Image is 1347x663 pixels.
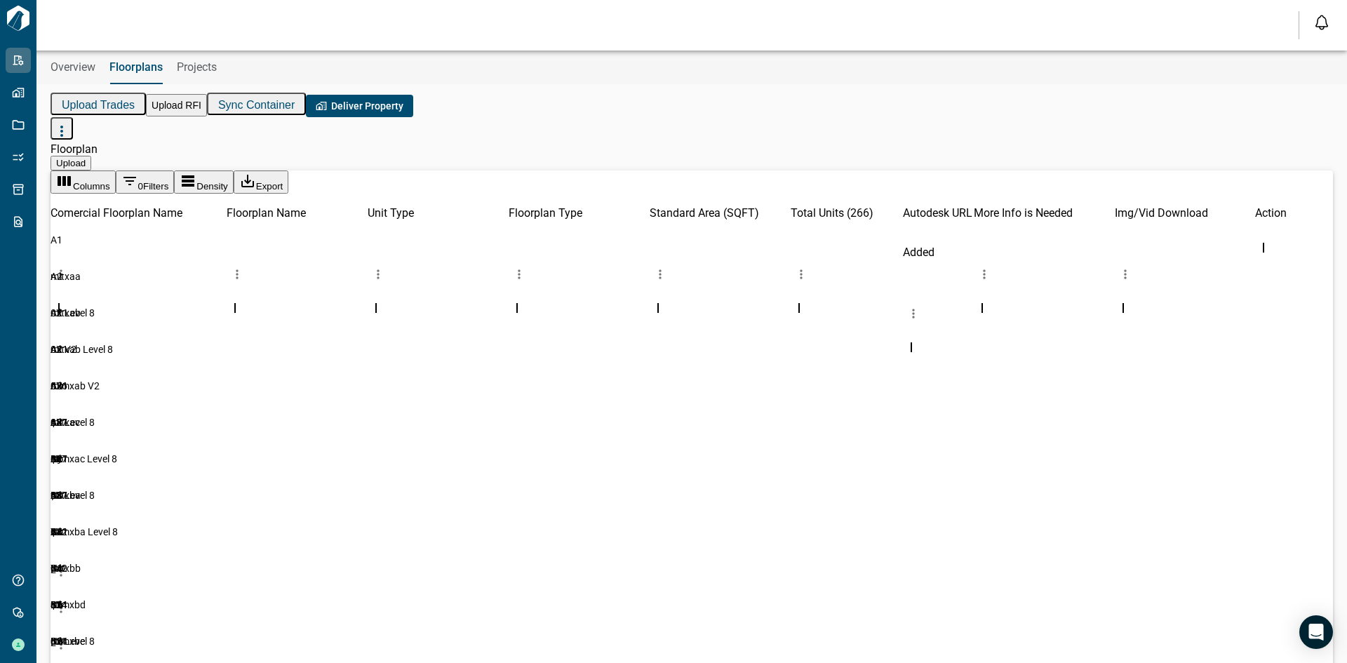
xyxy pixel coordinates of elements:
button: Menu [1115,264,1136,285]
div: Floorplan Type [509,194,650,233]
span: B5 [51,599,62,610]
button: Menu [791,264,812,285]
div: Total Units (266) [791,194,904,233]
div: Autodesk URL Added [903,194,973,272]
div: Standard Area (SQFT) [650,194,791,233]
button: Menu [227,264,248,285]
span: Sync Container [218,99,295,111]
span: Upload RFI [152,100,201,111]
button: Select columns [51,170,116,194]
span: A2 V2 [51,344,76,355]
div: More Info is Needed [974,194,1115,233]
button: Deliver Property [306,95,413,117]
span: Upload Trades [62,99,135,111]
span: A3 Level 8 [51,417,95,428]
button: Upload RFI [146,94,207,116]
span: Projects [177,60,217,74]
button: Upload [51,156,91,170]
div: Action [1255,194,1325,233]
div: Open Intercom Messenger [1299,615,1333,649]
button: more [51,598,72,619]
span: Floorplans [109,60,163,74]
span: A2 [51,271,62,282]
span: B4 [51,563,62,574]
button: Menu [509,264,530,285]
span: B5 Level 8 [51,636,95,647]
div: Unit Type [368,194,509,233]
span: Deliver Property [331,99,403,113]
button: more [51,634,72,655]
button: more [51,561,72,582]
span: B2 [51,526,62,537]
span: Floorplan [51,142,98,156]
button: Export [234,170,289,194]
span: Overview [51,60,95,74]
button: Menu [974,264,995,285]
div: Img/Vid Download [1115,194,1256,233]
span: B1 [51,453,62,464]
div: Floorplan Name [227,194,368,233]
button: Menu [368,264,389,285]
button: Menu [903,303,924,324]
span: A3 [51,380,62,391]
button: Open notification feed [1311,11,1333,34]
div: base tabs [36,51,1347,84]
div: Comercial Floorplan Name [51,194,227,233]
button: Upload Trades [51,93,146,115]
span: 0 [138,181,143,192]
div: Autodesk URL Added [903,194,973,233]
button: Sync Container [207,93,306,115]
span: A2 Level 8 [51,307,95,319]
span: B1 Level 8 [51,490,95,501]
button: Menu [650,264,671,285]
button: Density [174,170,233,194]
button: Show filters [116,170,175,194]
span: A1 [51,234,62,246]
